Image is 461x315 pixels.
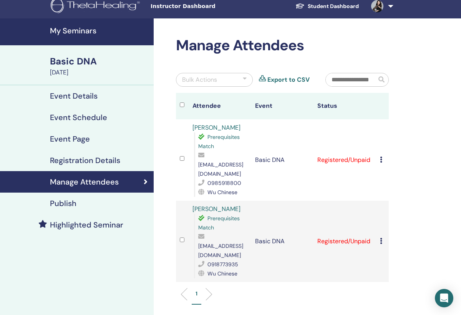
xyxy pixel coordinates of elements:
[192,205,240,213] a: [PERSON_NAME]
[50,91,98,101] h4: Event Details
[198,242,243,259] span: [EMAIL_ADDRESS][DOMAIN_NAME]
[50,177,119,186] h4: Manage Attendees
[50,220,123,229] h4: Highlighted Seminar
[198,161,243,177] span: [EMAIL_ADDRESS][DOMAIN_NAME]
[435,289,453,307] div: Open Intercom Messenger
[198,215,240,231] span: Prerequisites Match
[295,3,305,9] img: graduation-cap-white.svg
[50,55,149,68] div: Basic DNA
[50,26,149,35] h4: My Seminars
[50,113,107,122] h4: Event Schedule
[50,68,149,77] div: [DATE]
[207,270,237,277] span: Wu Chinese
[251,119,314,201] td: Basic DNA
[50,156,120,165] h4: Registration Details
[176,37,389,54] h2: Manage Attendees
[151,2,266,10] span: Instructor Dashboard
[182,75,217,84] div: Bulk Actions
[192,124,240,132] a: [PERSON_NAME]
[50,134,90,143] h4: Event Page
[207,261,238,268] span: 0918773935
[196,290,197,298] p: 1
[313,93,376,119] th: Status
[45,55,154,77] a: Basic DNA[DATE]
[198,134,240,150] span: Prerequisites Match
[251,93,314,119] th: Event
[50,199,76,208] h4: Publish
[189,93,251,119] th: Attendee
[207,180,241,186] span: 0985918800
[267,75,310,84] a: Export to CSV
[251,201,314,282] td: Basic DNA
[207,189,237,196] span: Wu Chinese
